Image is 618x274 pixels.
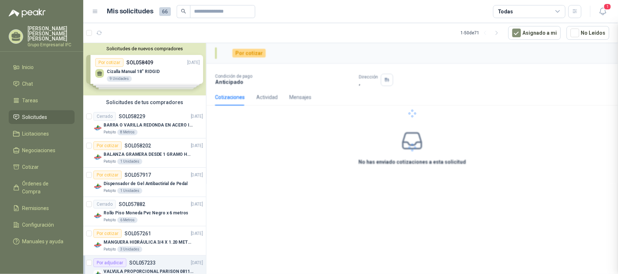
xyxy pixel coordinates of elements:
[22,163,39,171] span: Cotizar
[604,3,611,10] span: 1
[28,43,75,47] p: Grupo Empresarial IFC
[9,201,75,215] a: Remisiones
[107,6,154,17] h1: Mis solicitudes
[498,8,513,16] div: Todas
[9,177,75,198] a: Órdenes de Compra
[9,94,75,107] a: Tareas
[9,235,75,248] a: Manuales y ayuda
[9,218,75,232] a: Configuración
[9,110,75,124] a: Solicitudes
[28,26,75,41] p: [PERSON_NAME] [PERSON_NAME] [PERSON_NAME]
[181,9,186,14] span: search
[22,63,34,71] span: Inicio
[22,80,33,88] span: Chat
[22,113,47,121] span: Solicitudes
[9,9,46,17] img: Logo peakr
[22,204,49,212] span: Remisiones
[9,77,75,91] a: Chat
[22,237,64,245] span: Manuales y ayuda
[9,160,75,174] a: Cotizar
[9,127,75,141] a: Licitaciones
[22,146,56,154] span: Negociaciones
[9,144,75,157] a: Negociaciones
[22,221,54,229] span: Configuración
[22,130,49,138] span: Licitaciones
[596,5,609,18] button: 1
[9,60,75,74] a: Inicio
[159,7,171,16] span: 66
[22,97,38,104] span: Tareas
[22,180,68,196] span: Órdenes de Compra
